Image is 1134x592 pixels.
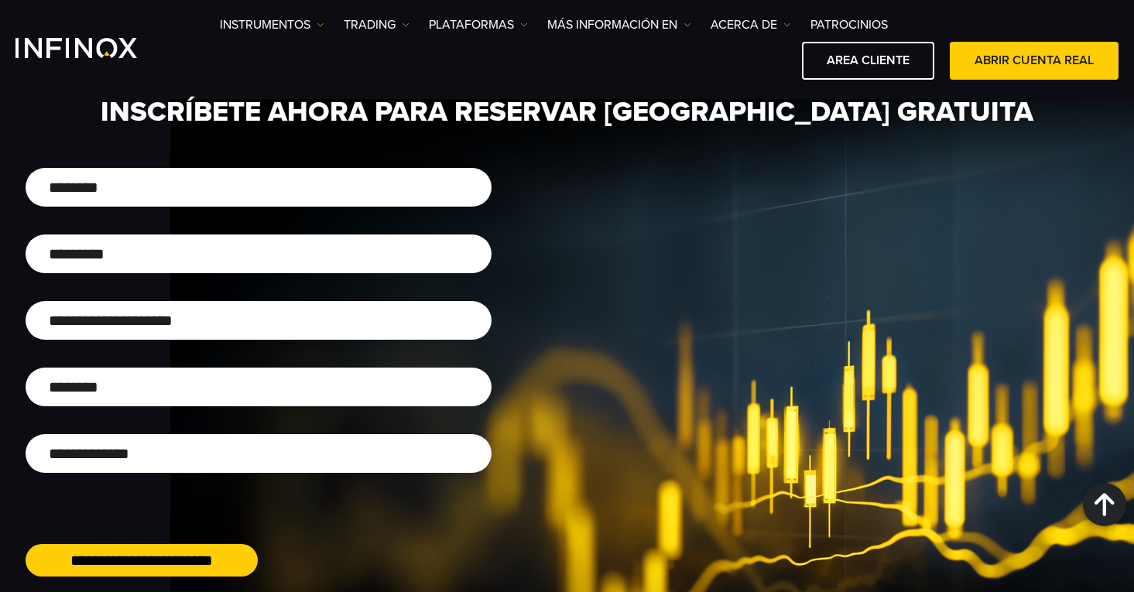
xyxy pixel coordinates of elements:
[429,15,528,34] a: PLATAFORMAS
[547,15,691,34] a: Más información en
[15,38,173,58] a: INFINOX Logo
[711,15,791,34] a: ACERCA DE
[220,15,324,34] a: Instrumentos
[950,42,1119,80] a: ABRIR CUENTA REAL
[802,42,934,80] a: AREA CLIENTE
[810,15,888,34] a: Patrocinios
[344,15,409,34] a: TRADING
